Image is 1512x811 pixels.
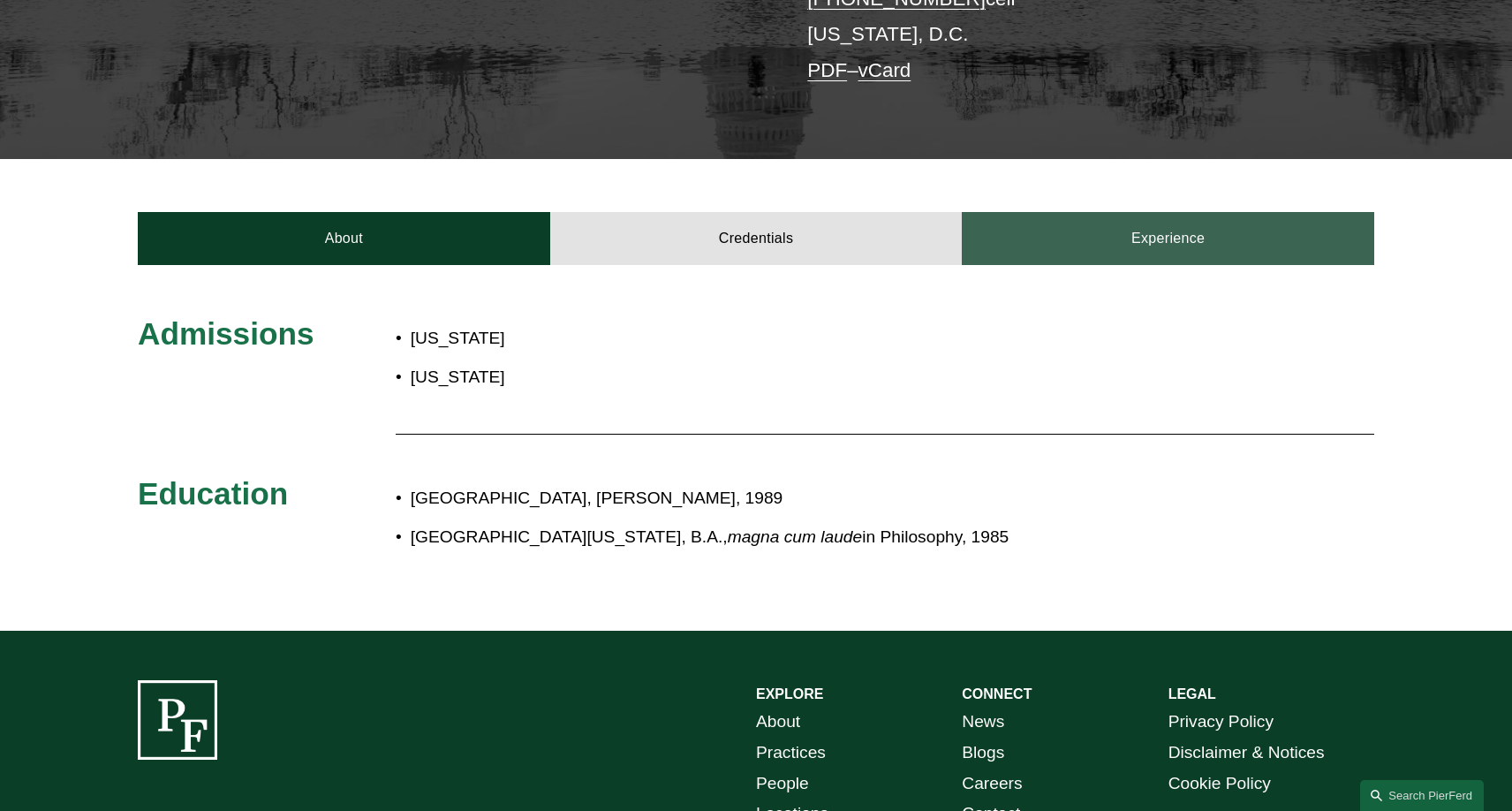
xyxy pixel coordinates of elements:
[1168,686,1216,701] strong: LEGAL
[962,707,1004,738] a: News
[138,476,288,511] span: Education
[411,362,859,393] p: [US_STATE]
[807,59,847,81] a: PDF
[1360,780,1484,811] a: Search this site
[411,323,859,354] p: [US_STATE]
[728,527,863,546] em: magna cum laude
[756,707,800,738] a: About
[1168,769,1271,800] a: Cookie Policy
[756,738,826,769] a: Practices
[756,769,809,800] a: People
[858,59,911,81] a: vCard
[962,212,1374,265] a: Experience
[411,483,1220,514] p: [GEOGRAPHIC_DATA], [PERSON_NAME], 1989
[962,738,1004,769] a: Blogs
[138,316,314,351] span: Admissions
[756,686,823,701] strong: EXPLORE
[962,769,1022,800] a: Careers
[138,212,550,265] a: About
[411,522,1220,553] p: [GEOGRAPHIC_DATA][US_STATE], B.A., in Philosophy, 1985
[962,686,1032,701] strong: CONNECT
[1168,707,1274,738] a: Privacy Policy
[550,212,963,265] a: Credentials
[1168,738,1325,769] a: Disclaimer & Notices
